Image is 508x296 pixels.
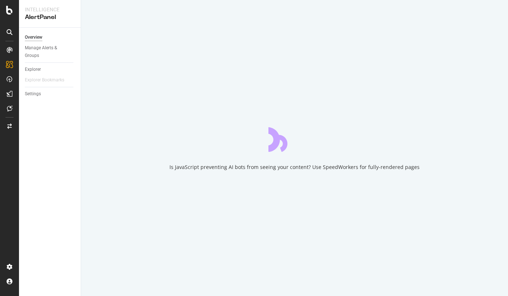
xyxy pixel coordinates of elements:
[25,34,76,41] a: Overview
[25,44,76,59] a: Manage Alerts & Groups
[25,90,41,98] div: Settings
[25,6,75,13] div: Intelligence
[25,34,42,41] div: Overview
[25,76,72,84] a: Explorer Bookmarks
[25,66,41,73] div: Explorer
[25,44,69,59] div: Manage Alerts & Groups
[25,66,76,73] a: Explorer
[169,164,420,171] div: Is JavaScript preventing AI bots from seeing your content? Use SpeedWorkers for fully-rendered pages
[25,13,75,22] div: AlertPanel
[268,126,321,152] div: animation
[25,90,76,98] a: Settings
[25,76,64,84] div: Explorer Bookmarks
